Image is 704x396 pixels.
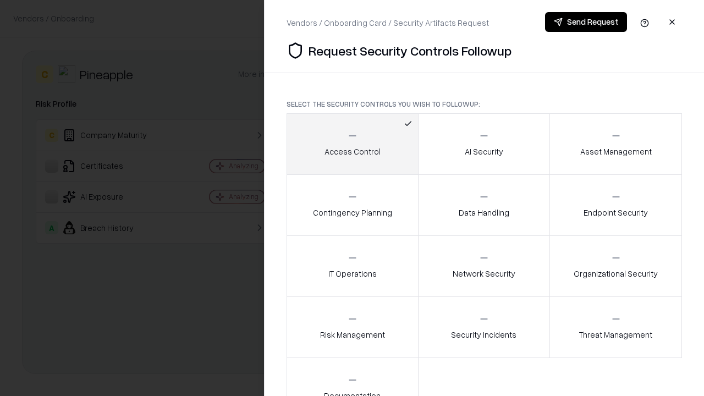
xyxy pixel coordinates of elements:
p: Threat Management [579,329,652,340]
p: Access Control [324,146,381,157]
p: Risk Management [320,329,385,340]
button: IT Operations [287,235,419,297]
button: Threat Management [549,296,682,358]
p: IT Operations [328,268,377,279]
button: Network Security [418,235,551,297]
p: Security Incidents [451,329,516,340]
p: Organizational Security [574,268,658,279]
button: Organizational Security [549,235,682,297]
button: AI Security [418,113,551,175]
p: Network Security [453,268,515,279]
button: Endpoint Security [549,174,682,236]
button: Access Control [287,113,419,175]
p: Endpoint Security [584,207,648,218]
button: Contingency Planning [287,174,419,236]
p: Select the security controls you wish to followup: [287,100,682,109]
button: Security Incidents [418,296,551,358]
p: Request Security Controls Followup [309,42,512,59]
button: Send Request [545,12,627,32]
p: Contingency Planning [313,207,392,218]
p: Asset Management [580,146,652,157]
div: Vendors / Onboarding Card / Security Artifacts Request [287,17,489,29]
p: AI Security [465,146,503,157]
p: Data Handling [459,207,509,218]
button: Asset Management [549,113,682,175]
button: Data Handling [418,174,551,236]
button: Risk Management [287,296,419,358]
